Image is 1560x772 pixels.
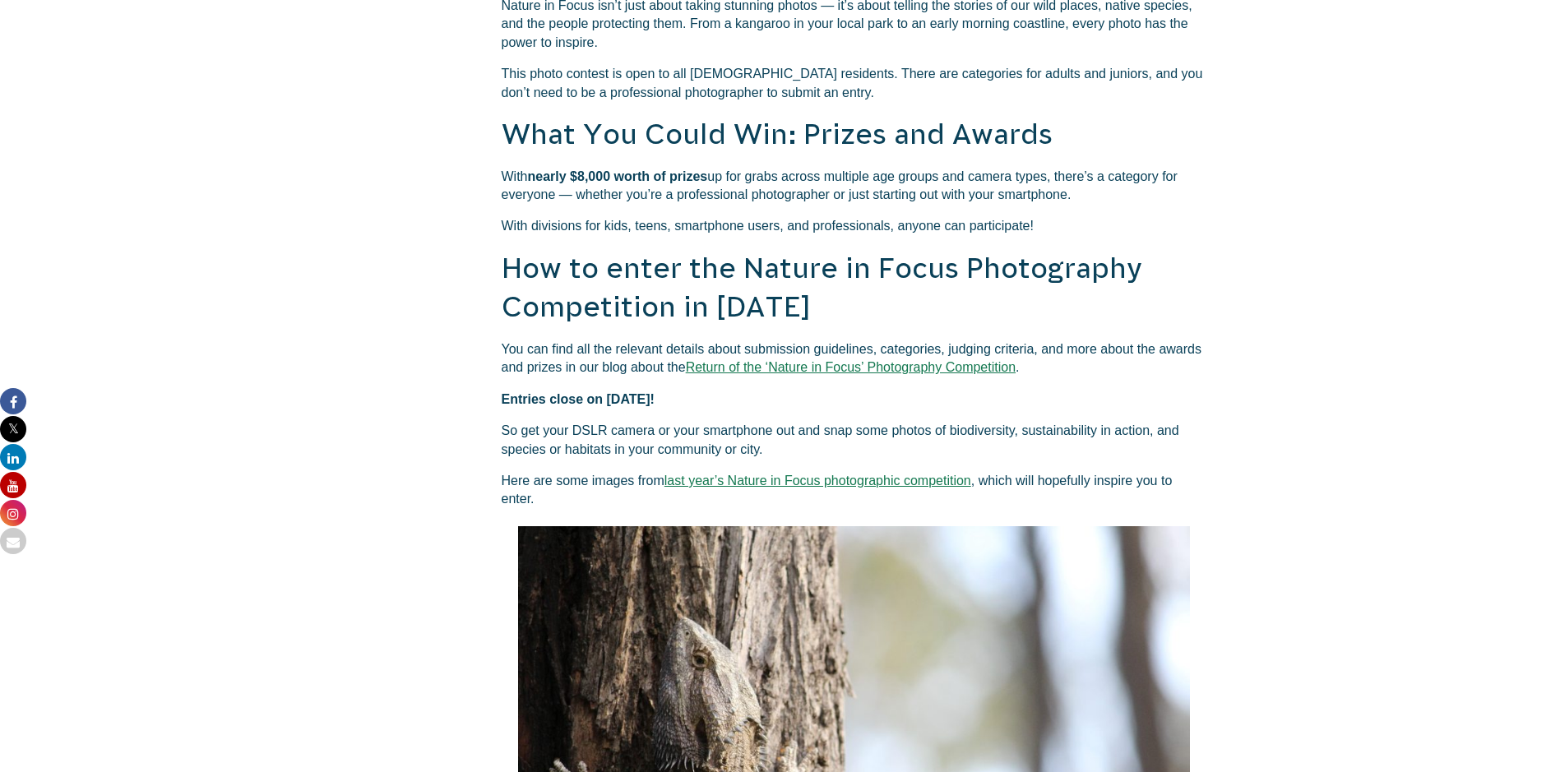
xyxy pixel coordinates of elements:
[502,392,655,406] strong: Entries close on [DATE]!
[502,65,1207,102] p: This photo contest is open to all [DEMOGRAPHIC_DATA] residents. There are categories for adults a...
[664,474,971,488] a: last year’s Nature in Focus photographic competition
[502,422,1207,459] p: So get your DSLR camera or your smartphone out and snap some photos of biodiversity, sustainabili...
[502,217,1207,235] p: With divisions for kids, teens, smartphone users, and professionals, anyone can participate!
[502,115,1207,155] h2: What You Could Win: Prizes and Awards
[528,169,708,183] strong: nearly $8,000 worth of prizes
[502,249,1207,327] h2: How to enter the Nature in Focus Photography Competition in [DATE]
[502,340,1207,377] p: You can find all the relevant details about submission guidelines, categories, judging criteria, ...
[502,472,1207,509] p: Here are some images from , which will hopefully inspire you to enter.
[686,360,1016,374] a: Return of the ‘Nature in Focus’ Photography Competition
[502,168,1207,205] p: With up for grabs across multiple age groups and camera types, there’s a category for everyone — ...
